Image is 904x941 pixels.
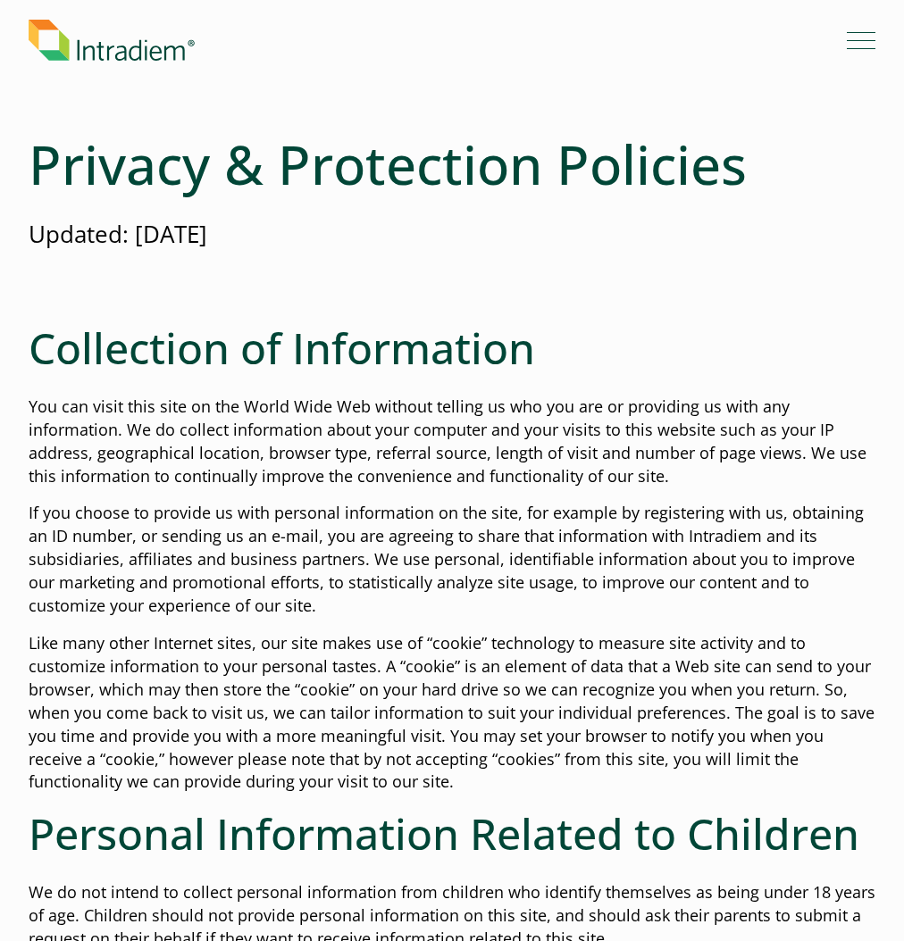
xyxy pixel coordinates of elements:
p: You can visit this site on the World Wide Web without telling us who you are or providing us with... [29,396,875,488]
img: Intradiem [29,20,195,61]
h2: Personal Information Related to Children [29,808,875,860]
button: Mobile Navigation Button [847,26,875,54]
h2: Collection of Information [29,322,875,374]
p: If you choose to provide us with personal information on the site, for example by registering wit... [29,502,875,618]
h1: Privacy & Protection Policies [29,132,875,196]
p: Like many other Internet sites, our site makes use of “cookie” technology to measure site activit... [29,632,875,794]
a: Link to homepage of Intradiem [29,20,847,61]
p: Updated: [DATE] [29,218,875,251]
